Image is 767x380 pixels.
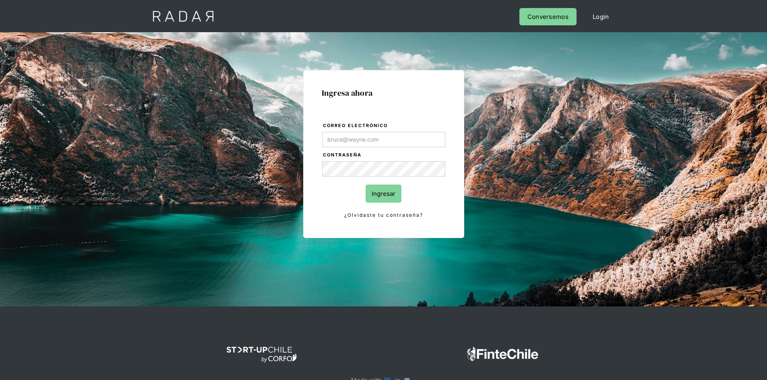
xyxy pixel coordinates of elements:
[323,122,445,130] label: Correo electrónico
[322,132,445,147] input: bruce@wayne.com
[366,185,401,203] input: Ingresar
[322,88,446,97] h1: Ingresa ahora
[585,8,617,25] a: Login
[519,8,577,25] a: Conversemos
[323,151,445,159] label: Contraseña
[322,121,446,220] form: Login Form
[322,211,445,220] a: ¿Olvidaste tu contraseña?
